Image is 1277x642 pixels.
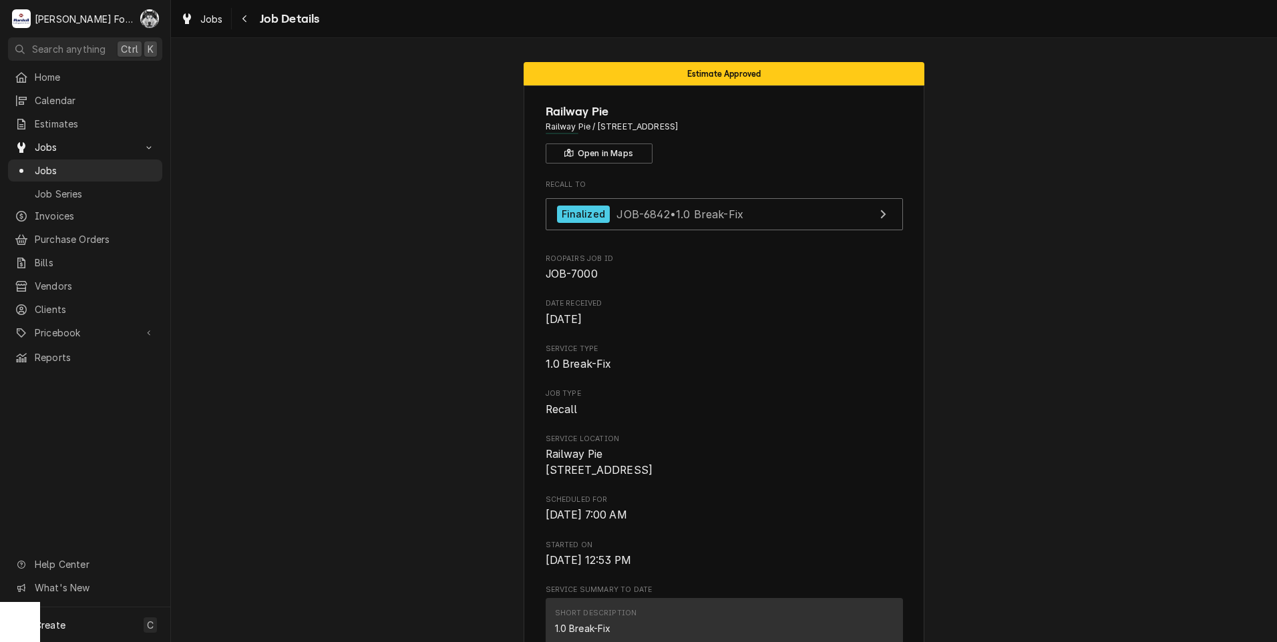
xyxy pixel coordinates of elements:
[8,346,162,368] a: Reports
[546,553,903,569] span: Started On
[35,209,156,223] span: Invoices
[524,62,924,85] div: Status
[557,206,610,224] div: Finalized
[8,553,162,575] a: Go to Help Center
[234,8,256,29] button: Navigate back
[546,402,903,418] span: Job Type
[546,403,578,416] span: Recall
[8,252,162,274] a: Bills
[546,434,903,478] div: Service Location
[8,183,162,205] a: Job Series
[148,42,154,56] span: K
[546,356,903,372] span: Service Type
[546,358,612,370] span: 1.0 Break-Fix
[546,180,903,190] span: Recall To
[35,302,156,316] span: Clients
[546,143,653,164] button: Open in Maps
[546,103,903,164] div: Client Information
[35,93,156,107] span: Calendar
[546,434,903,444] span: Service Location
[8,228,162,250] a: Purchase Orders
[546,540,903,569] div: Started On
[555,608,637,619] div: Short Description
[546,198,903,231] a: View Job
[546,495,903,505] span: Scheduled For
[546,254,903,264] span: Roopairs Job ID
[175,8,228,30] a: Jobs
[35,12,133,26] div: [PERSON_NAME] Food Equipment Service
[147,618,154,632] span: C
[35,256,156,270] span: Bills
[546,298,903,327] div: Date Received
[8,136,162,158] a: Go to Jobs
[35,581,154,595] span: What's New
[140,9,159,28] div: Chris Murphy (103)'s Avatar
[200,12,223,26] span: Jobs
[616,207,743,220] span: JOB-6842 • 1.0 Break-Fix
[8,66,162,88] a: Home
[35,326,136,340] span: Pricebook
[546,540,903,551] span: Started On
[8,275,162,297] a: Vendors
[546,344,903,354] span: Service Type
[555,621,611,635] div: 1.0 Break-Fix
[546,509,627,521] span: [DATE] 7:00 AM
[546,388,903,417] div: Job Type
[35,619,65,631] span: Create
[8,322,162,344] a: Go to Pricebook
[546,266,903,282] span: Roopairs Job ID
[546,103,903,121] span: Name
[8,89,162,111] a: Calendar
[546,344,903,372] div: Service Type
[8,159,162,182] a: Jobs
[8,577,162,599] a: Go to What's New
[35,140,136,154] span: Jobs
[256,10,320,28] span: Job Details
[35,164,156,178] span: Jobs
[35,350,156,364] span: Reports
[546,254,903,282] div: Roopairs Job ID
[35,187,156,201] span: Job Series
[121,42,138,56] span: Ctrl
[546,388,903,399] span: Job Type
[35,557,154,571] span: Help Center
[32,42,106,56] span: Search anything
[687,69,761,78] span: Estimate Approved
[546,298,903,309] span: Date Received
[35,117,156,131] span: Estimates
[12,9,31,28] div: Marshall Food Equipment Service's Avatar
[8,298,162,320] a: Clients
[12,9,31,28] div: M
[546,180,903,237] div: Recall To
[546,312,903,328] span: Date Received
[546,121,903,133] span: Address
[35,232,156,246] span: Purchase Orders
[35,279,156,293] span: Vendors
[546,446,903,478] span: Service Location
[35,70,156,84] span: Home
[546,495,903,523] div: Scheduled For
[546,554,631,567] span: [DATE] 12:53 PM
[546,268,598,280] span: JOB-7000
[8,205,162,227] a: Invoices
[8,37,162,61] button: Search anythingCtrlK
[546,448,653,476] span: Railway Pie [STREET_ADDRESS]
[546,507,903,523] span: Scheduled For
[546,313,582,326] span: [DATE]
[8,113,162,135] a: Estimates
[140,9,159,28] div: C(
[546,585,903,595] span: Service Summary To Date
